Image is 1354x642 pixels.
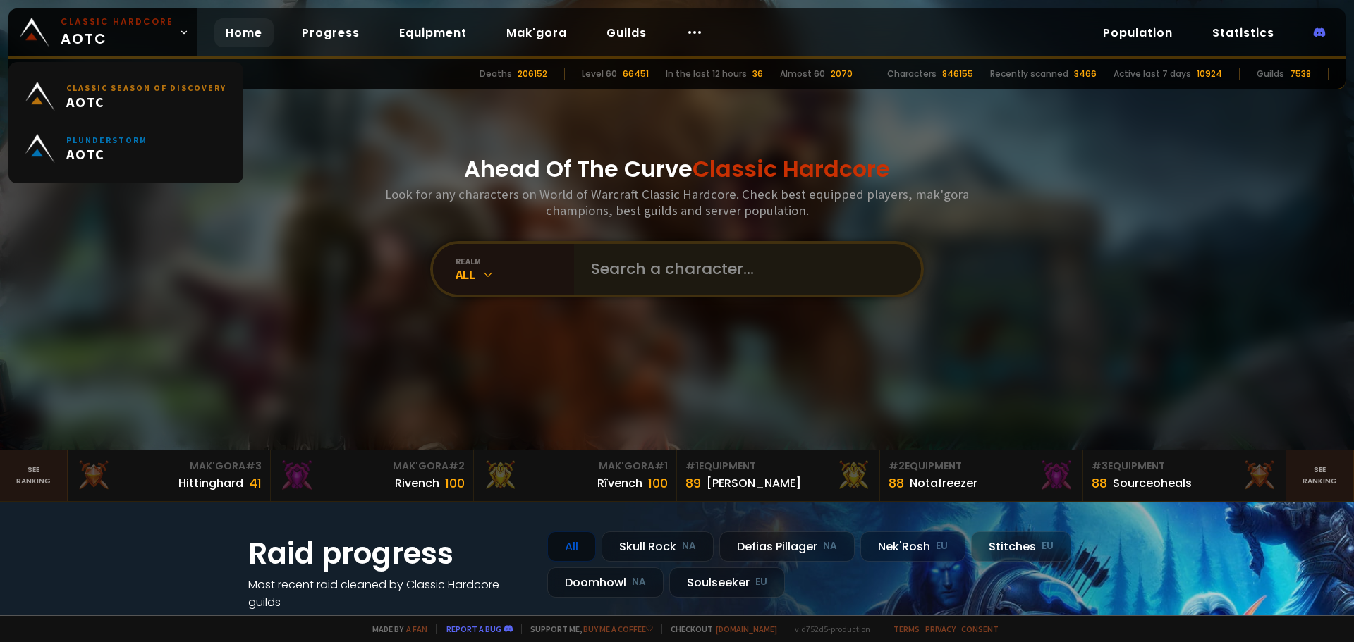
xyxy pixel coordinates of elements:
[669,567,785,598] div: Soulseeker
[582,68,617,80] div: Level 60
[271,450,474,501] a: Mak'Gora#2Rivench100
[446,624,501,634] a: Report a bug
[61,16,173,28] small: Classic Hardcore
[521,624,653,634] span: Support me,
[1092,474,1107,493] div: 88
[248,531,530,576] h1: Raid progress
[755,575,767,589] small: EU
[68,450,271,501] a: Mak'Gora#3Hittinghard41
[66,82,226,93] small: Classic Season of Discovery
[1092,459,1277,474] div: Equipment
[214,18,274,47] a: Home
[1083,450,1286,501] a: #3Equipment88Sourceoheals
[887,68,937,80] div: Characters
[682,539,696,553] small: NA
[786,624,870,634] span: v. d752d5 - production
[17,70,235,123] a: Classic Season of DiscoveryAOTC
[449,459,465,473] span: # 2
[971,531,1071,562] div: Stitches
[178,474,243,492] div: Hittinghard
[685,459,871,474] div: Equipment
[1290,68,1311,80] div: 7538
[780,68,825,80] div: Almost 60
[1286,450,1354,501] a: Seeranking
[518,68,547,80] div: 206152
[1201,18,1286,47] a: Statistics
[66,93,226,111] span: AOTC
[245,459,262,473] span: # 3
[677,450,880,501] a: #1Equipment89[PERSON_NAME]
[406,624,427,634] a: a fan
[583,244,904,295] input: Search a character...
[632,575,646,589] small: NA
[456,266,574,283] div: All
[707,474,801,492] div: [PERSON_NAME]
[248,612,340,628] a: See all progress
[685,474,701,493] div: 89
[1197,68,1222,80] div: 10924
[910,474,977,492] div: Notafreezer
[480,68,512,80] div: Deaths
[1114,68,1191,80] div: Active last 7 days
[1074,68,1097,80] div: 3466
[597,474,642,492] div: Rîvench
[1092,459,1108,473] span: # 3
[925,624,956,634] a: Privacy
[364,624,427,634] span: Made by
[666,68,747,80] div: In the last 12 hours
[602,531,714,562] div: Skull Rock
[831,68,853,80] div: 2070
[1042,539,1054,553] small: EU
[66,135,147,145] small: Plunderstorm
[379,186,975,218] h3: Look for any characters on World of Warcraft Classic Hardcore. Check best equipped players, mak'g...
[893,624,920,634] a: Terms
[889,459,905,473] span: # 2
[716,624,777,634] a: [DOMAIN_NAME]
[495,18,578,47] a: Mak'gora
[823,539,837,553] small: NA
[595,18,658,47] a: Guilds
[456,256,574,266] div: realm
[1257,68,1284,80] div: Guilds
[249,474,262,493] div: 41
[583,624,653,634] a: Buy me a coffee
[752,68,763,80] div: 36
[279,459,465,474] div: Mak'Gora
[961,624,999,634] a: Consent
[860,531,965,562] div: Nek'Rosh
[1113,474,1192,492] div: Sourceoheals
[880,450,1083,501] a: #2Equipment88Notafreezer
[936,539,948,553] small: EU
[61,16,173,49] span: AOTC
[547,567,664,598] div: Doomhowl
[291,18,371,47] a: Progress
[395,474,439,492] div: Rivench
[17,123,235,175] a: PlunderstormAOTC
[889,459,1074,474] div: Equipment
[889,474,904,493] div: 88
[661,624,777,634] span: Checkout
[8,8,197,56] a: Classic HardcoreAOTC
[685,459,699,473] span: # 1
[547,531,596,562] div: All
[388,18,478,47] a: Equipment
[464,152,890,186] h1: Ahead Of The Curve
[248,576,530,611] h4: Most recent raid cleaned by Classic Hardcore guilds
[1092,18,1184,47] a: Population
[482,459,668,474] div: Mak'Gora
[623,68,649,80] div: 66451
[942,68,973,80] div: 846155
[648,474,668,493] div: 100
[990,68,1068,80] div: Recently scanned
[474,450,677,501] a: Mak'Gora#1Rîvench100
[654,459,668,473] span: # 1
[76,459,262,474] div: Mak'Gora
[719,531,855,562] div: Defias Pillager
[66,145,147,163] span: AOTC
[693,153,890,185] span: Classic Hardcore
[445,474,465,493] div: 100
